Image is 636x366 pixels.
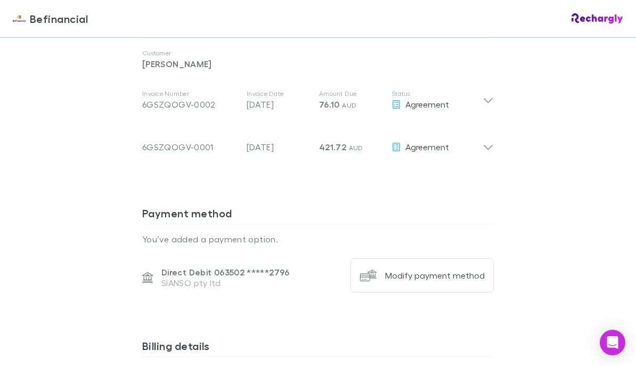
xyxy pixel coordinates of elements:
[572,13,623,24] img: Rechargly Logo
[342,101,356,109] span: AUD
[142,98,238,111] div: 6GSZQOGV-0002
[385,270,485,281] div: Modify payment method
[360,267,377,284] img: Modify payment method's Logo
[134,121,502,164] div: 6GSZQOGV-0001[DATE]421.72 AUDAgreement
[142,207,494,224] h3: Payment method
[142,141,238,153] div: 6GSZQOGV-0001
[349,144,363,152] span: AUD
[247,141,311,153] p: [DATE]
[13,12,26,25] img: Befinancial's Logo
[319,90,383,98] p: Amount Due
[142,339,494,356] h3: Billing details
[161,278,290,288] p: SIANSO pty ltd
[405,99,449,109] span: Agreement
[142,58,494,70] p: [PERSON_NAME]
[392,90,483,98] p: Status
[405,142,449,152] span: Agreement
[30,11,88,27] span: Befinancial
[142,90,238,98] p: Invoice Number
[600,330,625,355] div: Open Intercom Messenger
[142,49,494,58] p: Customer
[319,142,346,152] span: 421.72
[247,98,311,111] p: [DATE]
[247,90,311,98] p: Invoice Date
[142,233,494,246] p: You’ve added a payment option.
[319,99,340,110] span: 76.10
[134,79,502,121] div: Invoice Number6GSZQOGV-0002Invoice Date[DATE]Amount Due76.10 AUDStatusAgreement
[350,258,494,292] button: Modify payment method
[161,267,290,278] p: Direct Debit 063502 ***** 2796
